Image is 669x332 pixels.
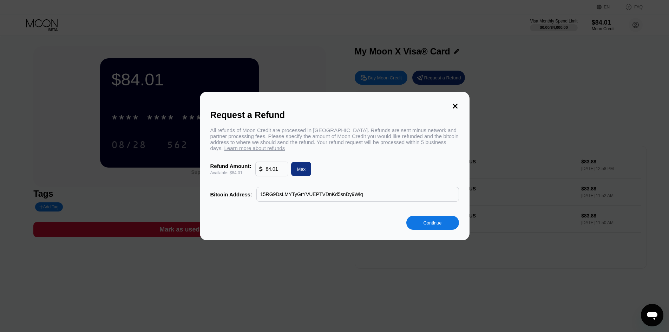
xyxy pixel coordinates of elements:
div: All refunds of Moon Credit are processed in [GEOGRAPHIC_DATA]. Refunds are sent minus network and... [210,127,459,151]
div: Refund Amount: [210,163,251,169]
div: Continue [406,216,459,230]
div: Max [297,166,306,172]
div: Continue [423,220,441,226]
div: Max [288,162,311,176]
div: Request a Refund [210,110,459,120]
div: Bitcoin Address: [210,191,252,197]
div: Available: $84.01 [210,170,251,175]
span: Learn more about refunds [224,145,285,151]
iframe: Кнопка запуска окна обмена сообщениями [641,304,663,326]
input: 10.00 [265,162,284,176]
